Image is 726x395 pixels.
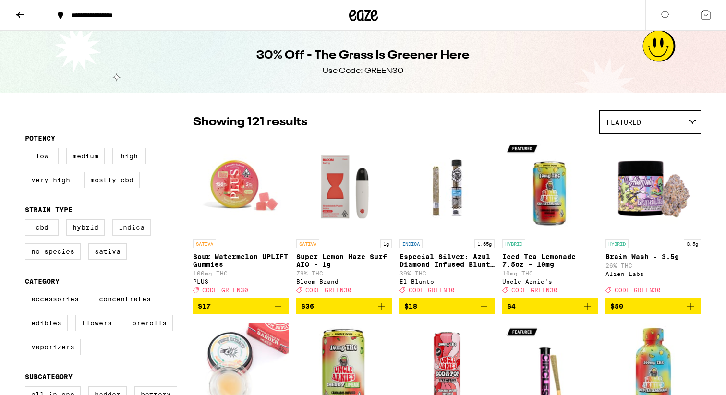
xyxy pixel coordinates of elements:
div: PLUS [193,278,289,285]
span: $36 [301,302,314,310]
button: Add to bag [502,298,598,314]
label: Accessories [25,291,85,307]
label: Mostly CBD [84,172,140,188]
label: Edibles [25,315,68,331]
a: Open page for Especial Silver: Azul Diamond Infused Blunt - 1.65g from El Blunto [399,139,495,298]
label: Prerolls [126,315,173,331]
p: INDICA [399,239,423,248]
a: Open page for Sour Watermelon UPLIFT Gummies from PLUS [193,139,289,298]
p: SATIVA [296,239,319,248]
legend: Potency [25,134,55,142]
p: 1g [380,239,392,248]
span: $18 [404,302,417,310]
img: Uncle Arnie's - Iced Tea Lemonade 7.5oz - 10mg [502,139,598,235]
p: HYBRID [605,239,629,248]
span: $4 [507,302,516,310]
div: Uncle Arnie's [502,278,598,285]
h1: 30% Off - The Grass Is Greener Here [256,48,470,64]
button: Add to bag [605,298,701,314]
p: 100mg THC [193,270,289,276]
legend: Strain Type [25,206,73,214]
label: Hybrid [66,219,105,236]
p: 3.5g [684,239,701,248]
button: Add to bag [296,298,392,314]
label: Medium [66,148,105,164]
label: Sativa [88,243,127,260]
label: Low [25,148,59,164]
label: Vaporizers [25,339,81,355]
p: Brain Wash - 3.5g [605,253,701,261]
a: Open page for Super Lemon Haze Surf AIO - 1g from Bloom Brand [296,139,392,298]
p: Super Lemon Haze Surf AIO - 1g [296,253,392,268]
span: Hi. Need any help? [6,7,69,14]
label: High [112,148,146,164]
p: HYBRID [502,239,525,248]
legend: Subcategory [25,373,73,381]
img: El Blunto - Especial Silver: Azul Diamond Infused Blunt - 1.65g [399,139,495,235]
p: SATIVA [193,239,216,248]
button: Add to bag [399,298,495,314]
span: CODE GREEN30 [202,287,248,293]
span: $17 [198,302,211,310]
a: Open page for Iced Tea Lemonade 7.5oz - 10mg from Uncle Arnie's [502,139,598,298]
label: No Species [25,243,81,260]
span: Featured [606,119,641,126]
span: $50 [610,302,623,310]
p: Showing 121 results [193,114,307,131]
div: Bloom Brand [296,278,392,285]
label: Flowers [75,315,118,331]
span: CODE GREEN30 [409,287,455,293]
label: Very High [25,172,76,188]
p: 1.65g [474,239,495,248]
img: Alien Labs - Brain Wash - 3.5g [605,139,701,235]
p: Sour Watermelon UPLIFT Gummies [193,253,289,268]
img: Bloom Brand - Super Lemon Haze Surf AIO - 1g [296,139,392,235]
img: PLUS - Sour Watermelon UPLIFT Gummies [193,139,289,235]
label: Indica [112,219,151,236]
label: CBD [25,219,59,236]
p: Iced Tea Lemonade 7.5oz - 10mg [502,253,598,268]
label: Concentrates [93,291,157,307]
div: Use Code: GREEN30 [323,66,403,76]
p: Especial Silver: Azul Diamond Infused Blunt - 1.65g [399,253,495,268]
p: 79% THC [296,270,392,276]
a: Open page for Brain Wash - 3.5g from Alien Labs [605,139,701,298]
span: CODE GREEN30 [615,287,661,293]
p: 39% THC [399,270,495,276]
span: CODE GREEN30 [511,287,557,293]
p: 10mg THC [502,270,598,276]
div: El Blunto [399,278,495,285]
legend: Category [25,277,60,285]
button: Add to bag [193,298,289,314]
span: CODE GREEN30 [305,287,351,293]
p: 26% THC [605,263,701,269]
div: Alien Labs [605,271,701,277]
